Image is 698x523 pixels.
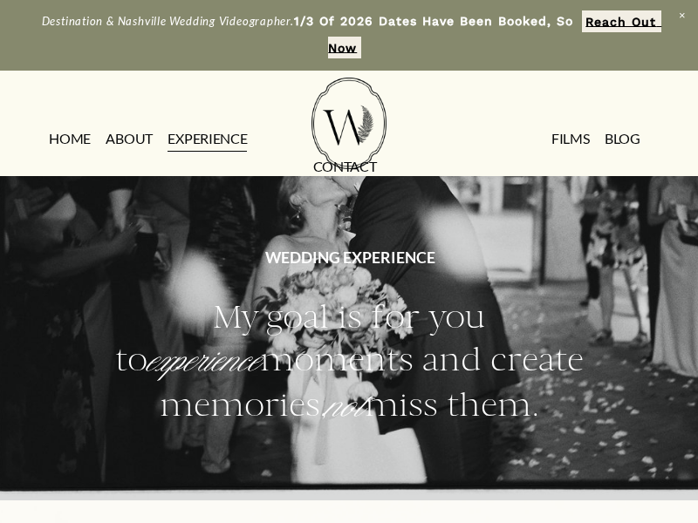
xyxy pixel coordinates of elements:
[168,126,247,153] a: EXPERIENCE
[605,126,640,153] a: Blog
[106,126,152,153] a: ABOUT
[326,386,365,427] em: not
[99,295,599,428] h2: My goal is for you to moments and create memories, miss them.
[265,248,435,267] strong: WEDDING EXPERIENCE
[147,341,260,382] em: experience
[311,78,387,169] img: Wild Fern Weddings
[49,126,91,153] a: HOME
[328,10,661,58] a: Reach Out Now
[551,126,589,153] a: FILMS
